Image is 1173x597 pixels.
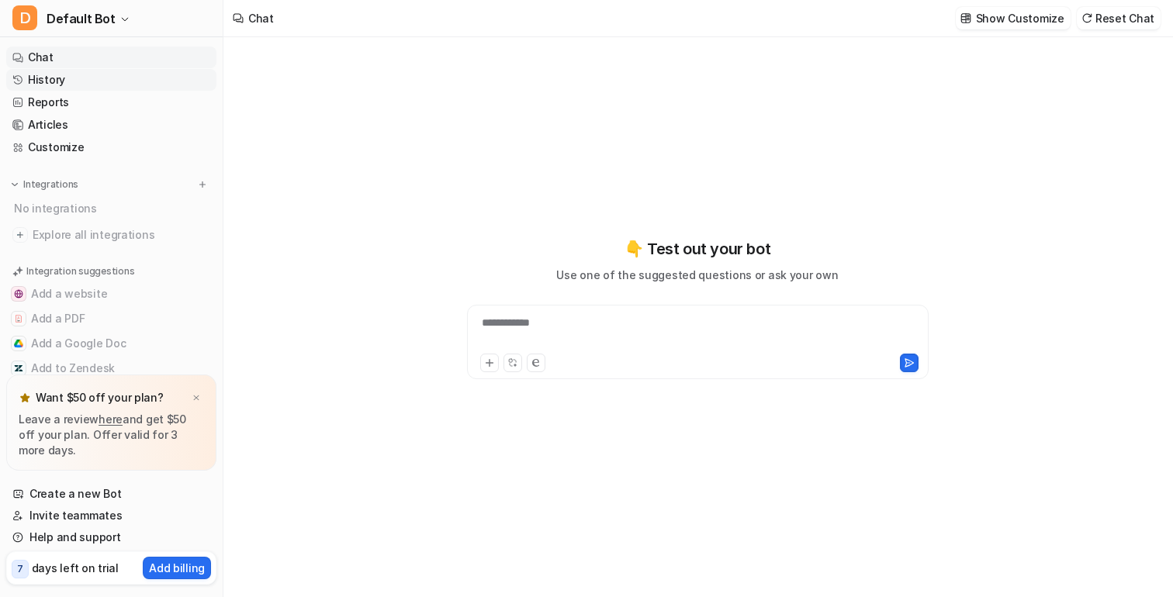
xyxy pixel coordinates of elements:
p: Add billing [149,560,205,576]
p: Integration suggestions [26,264,134,278]
a: History [6,69,216,91]
img: Add a website [14,289,23,298]
a: Help and support [6,526,216,548]
button: Add a websiteAdd a website [6,281,216,306]
p: days left on trial [32,560,119,576]
img: star [19,392,31,404]
span: Default Bot [47,8,116,29]
p: Show Customize [976,10,1064,26]
button: Add to ZendeskAdd to Zendesk [6,356,216,381]
p: 7 [17,562,23,576]
button: Reset Chat [1077,7,1161,29]
button: Add billing [143,557,211,579]
img: explore all integrations [12,227,28,243]
img: reset [1081,12,1092,24]
a: Customize [6,136,216,158]
p: 👇 Test out your bot [625,237,770,261]
a: Reports [6,91,216,113]
button: Add a PDFAdd a PDF [6,306,216,331]
a: Articles [6,114,216,136]
p: Leave a review and get $50 off your plan. Offer valid for 3 more days. [19,412,204,458]
a: Create a new Bot [6,483,216,505]
p: Integrations [23,178,78,191]
p: Use one of the suggested questions or ask your own [556,267,838,283]
img: Add a PDF [14,314,23,323]
span: D [12,5,37,30]
button: Integrations [6,177,83,192]
button: Show Customize [956,7,1071,29]
a: Explore all integrations [6,224,216,246]
a: Invite teammates [6,505,216,526]
img: x [192,393,201,403]
img: menu_add.svg [197,179,208,190]
button: Add a Google DocAdd a Google Doc [6,331,216,356]
img: Add to Zendesk [14,364,23,373]
a: Chat [6,47,216,68]
div: Chat [248,10,274,26]
a: here [99,412,123,426]
img: expand menu [9,179,20,190]
p: Want $50 off your plan? [36,390,164,405]
img: customize [960,12,971,24]
div: No integrations [9,195,216,221]
span: Explore all integrations [33,223,210,247]
img: Add a Google Doc [14,339,23,348]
